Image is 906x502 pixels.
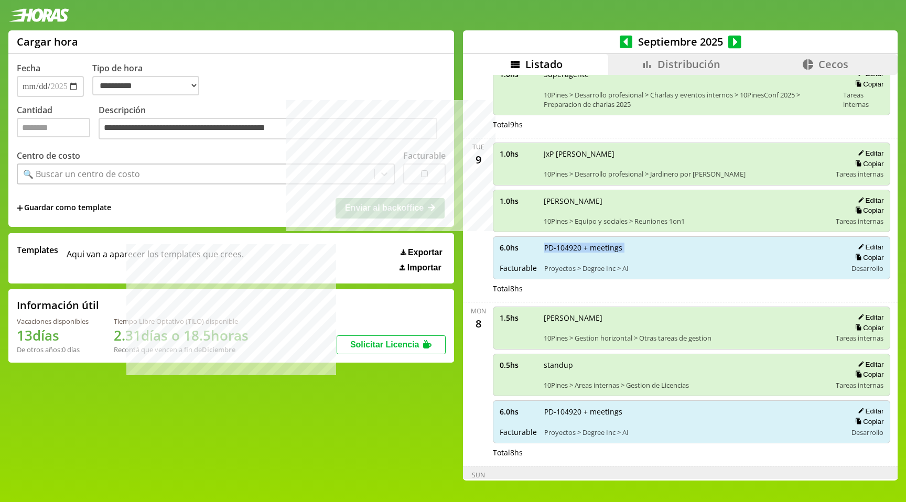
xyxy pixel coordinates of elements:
button: Copiar [852,159,883,168]
span: Importar [407,263,441,272]
button: Solicitar Licencia [337,335,446,354]
label: Tipo de hora [92,62,208,97]
img: logotipo [8,8,69,22]
div: 🔍 Buscar un centro de costo [23,168,140,180]
button: Editar [855,243,883,252]
button: Copiar [852,206,883,215]
span: JxP [PERSON_NAME] [544,149,828,159]
button: Editar [855,407,883,416]
textarea: Descripción [99,118,437,140]
span: 1.5 hs [500,313,536,323]
span: Superagente [544,69,836,79]
h1: 13 días [17,326,89,345]
div: 8 [470,315,487,332]
span: 10Pines > Desarrollo profesional > Jardinero por [PERSON_NAME] [544,169,828,179]
button: Editar [855,196,883,205]
div: Sun [472,471,485,479]
h2: Información útil [17,298,99,312]
span: 1.0 hs [500,149,536,159]
div: Mon [471,307,486,315]
button: Editar [855,313,883,322]
span: Tareas internas [843,90,883,109]
span: 1.0 hs [500,196,536,206]
span: [PERSON_NAME] [544,313,828,323]
span: 6.0 hs [500,243,537,253]
span: Exportar [408,248,443,257]
label: Fecha [17,62,40,74]
span: Facturable [500,427,537,437]
span: +Guardar como template [17,202,111,214]
button: Copiar [852,253,883,262]
span: Aqui van a aparecer los templates que crees. [67,244,244,272]
span: Solicitar Licencia [350,340,419,349]
button: Editar [855,360,883,369]
span: 1.0 hs [500,69,536,79]
span: Septiembre 2025 [632,35,728,49]
span: 10Pines > Equipo y sociales > Reuniones 1on1 [544,216,828,226]
span: + [17,202,23,214]
button: Copiar [852,323,883,332]
span: Facturable [500,263,537,273]
span: PD-104920 + meetings [544,407,839,417]
div: De otros años: 0 días [17,345,89,354]
span: 6.0 hs [500,407,537,417]
label: Cantidad [17,104,99,143]
span: standup [544,360,828,370]
h1: Cargar hora [17,35,78,49]
span: PD-104920 + meetings [544,243,839,253]
div: Tue [472,143,484,151]
select: Tipo de hora [92,76,199,95]
div: Total 9 hs [493,119,890,129]
span: Proyectos > Degree Inc > AI [544,264,839,273]
span: Distribución [657,57,720,71]
span: 10Pines > Areas internas > Gestion de Licencias [544,380,828,390]
span: Proyectos > Degree Inc > AI [544,428,839,437]
span: 10Pines > Gestion horizontal > Otras tareas de gestion [544,333,828,343]
div: Vacaciones disponibles [17,317,89,326]
label: Descripción [99,104,446,143]
div: Total 8 hs [493,448,890,457]
label: Facturable [403,150,446,161]
button: Copiar [852,417,883,426]
span: Tareas internas [836,216,883,226]
span: Tareas internas [836,380,883,390]
div: scrollable content [463,75,898,479]
label: Centro de costo [17,150,80,161]
span: Tareas internas [836,169,883,179]
div: Total 8 hs [493,283,890,293]
button: Copiar [852,370,883,379]
div: Tiempo Libre Optativo (TiLO) disponible [114,317,249,326]
button: Copiar [852,80,883,89]
h1: 2.31 días o 18.5 horas [114,326,249,345]
span: Templates [17,244,58,256]
span: Cecos [818,57,848,71]
span: Desarrollo [851,428,883,437]
input: Cantidad [17,118,90,137]
div: 9 [470,151,487,168]
span: 10Pines > Desarrollo profesional > Charlas y eventos internos > 10PinesConf 2025 > Preparacion de... [544,90,836,109]
span: 0.5 hs [500,360,536,370]
b: Diciembre [202,345,235,354]
div: Recordá que vencen a fin de [114,345,249,354]
span: Desarrollo [851,264,883,273]
button: Editar [855,149,883,158]
span: Tareas internas [836,333,883,343]
button: Exportar [397,247,446,258]
span: Listado [525,57,563,71]
span: [PERSON_NAME] [544,196,828,206]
